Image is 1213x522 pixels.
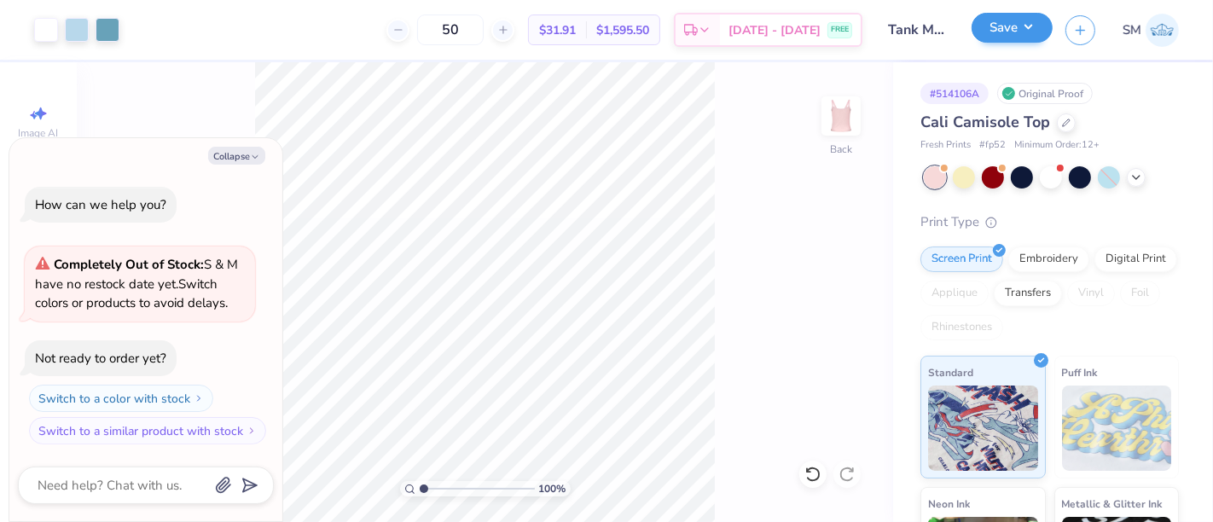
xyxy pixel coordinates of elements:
img: Switch to a color with stock [194,393,204,403]
div: Screen Print [920,246,1003,272]
div: Back [830,142,852,157]
div: Original Proof [997,83,1093,104]
span: Image AI [19,126,59,140]
span: [DATE] - [DATE] [728,21,821,39]
div: Transfers [994,281,1062,306]
span: Fresh Prints [920,138,971,153]
div: # 514106A [920,83,989,104]
span: Cali Camisole Top [920,112,1050,132]
div: Vinyl [1067,281,1115,306]
div: Rhinestones [920,315,1003,340]
div: Print Type [920,212,1179,232]
div: Foil [1120,281,1160,306]
span: FREE [831,24,849,36]
span: 100 % [539,481,566,496]
img: Standard [928,386,1038,471]
span: $1,595.50 [596,21,649,39]
img: Puff Ink [1062,386,1172,471]
button: Switch to a color with stock [29,385,213,412]
strong: Completely Out of Stock: [54,256,204,273]
span: SM [1123,20,1141,40]
span: Minimum Order: 12 + [1014,138,1100,153]
span: S & M have no restock date yet. Switch colors or products to avoid delays. [35,256,238,311]
button: Save [972,13,1053,43]
span: Metallic & Glitter Ink [1062,495,1163,513]
div: Embroidery [1008,246,1089,272]
div: Not ready to order yet? [35,350,166,367]
img: Back [824,99,858,133]
input: Untitled Design [875,13,959,47]
div: How can we help you? [35,196,166,213]
span: Standard [928,363,973,381]
div: Digital Print [1094,246,1177,272]
span: Puff Ink [1062,363,1098,381]
button: Collapse [208,147,265,165]
a: SM [1123,14,1179,47]
span: Neon Ink [928,495,970,513]
img: Shruthi Mohan [1146,14,1179,47]
img: Switch to a similar product with stock [247,426,257,436]
input: – – [417,14,484,45]
span: $31.91 [539,21,576,39]
button: Switch to a similar product with stock [29,417,266,444]
div: Applique [920,281,989,306]
span: # fp52 [979,138,1006,153]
